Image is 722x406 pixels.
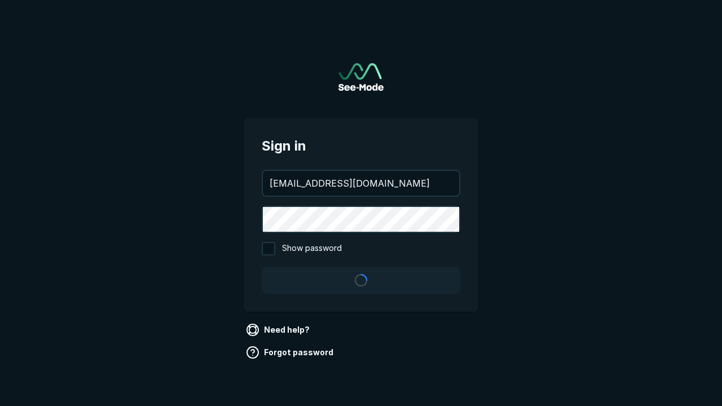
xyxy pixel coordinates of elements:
a: Need help? [244,321,314,339]
a: Go to sign in [338,63,384,91]
span: Sign in [262,136,460,156]
a: Forgot password [244,343,338,361]
img: See-Mode Logo [338,63,384,91]
input: your@email.com [263,171,459,196]
span: Show password [282,242,342,255]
